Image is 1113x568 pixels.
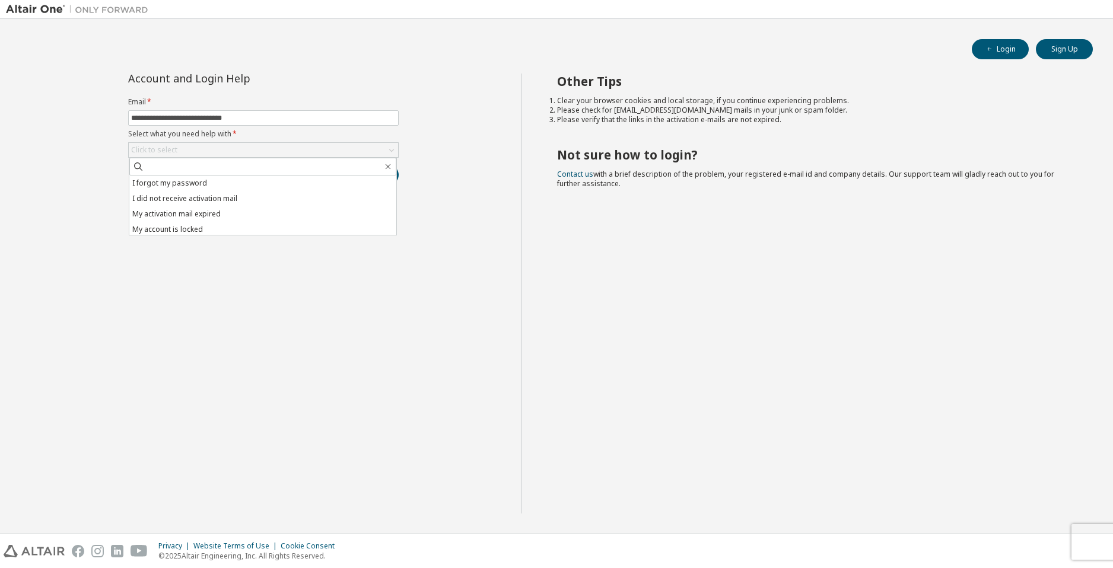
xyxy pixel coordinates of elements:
button: Sign Up [1036,39,1093,59]
div: Account and Login Help [128,74,345,83]
div: Privacy [158,541,193,551]
img: Altair One [6,4,154,15]
li: Clear your browser cookies and local storage, if you continue experiencing problems. [557,96,1072,106]
span: with a brief description of the problem, your registered e-mail id and company details. Our suppo... [557,169,1054,189]
div: Click to select [131,145,177,155]
li: Please check for [EMAIL_ADDRESS][DOMAIN_NAME] mails in your junk or spam folder. [557,106,1072,115]
img: facebook.svg [72,545,84,557]
div: Click to select [129,143,398,157]
img: instagram.svg [91,545,104,557]
img: youtube.svg [131,545,148,557]
div: Website Terms of Use [193,541,281,551]
h2: Not sure how to login? [557,147,1072,162]
button: Login [972,39,1029,59]
img: altair_logo.svg [4,545,65,557]
li: I forgot my password [129,175,396,191]
li: Please verify that the links in the activation e-mails are not expired. [557,115,1072,125]
label: Select what you need help with [128,129,399,139]
a: Contact us [557,169,593,179]
label: Email [128,97,399,107]
div: Cookie Consent [281,541,342,551]
h2: Other Tips [557,74,1072,89]
img: linkedin.svg [111,545,123,557]
p: © 2025 Altair Engineering, Inc. All Rights Reserved. [158,551,342,561]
